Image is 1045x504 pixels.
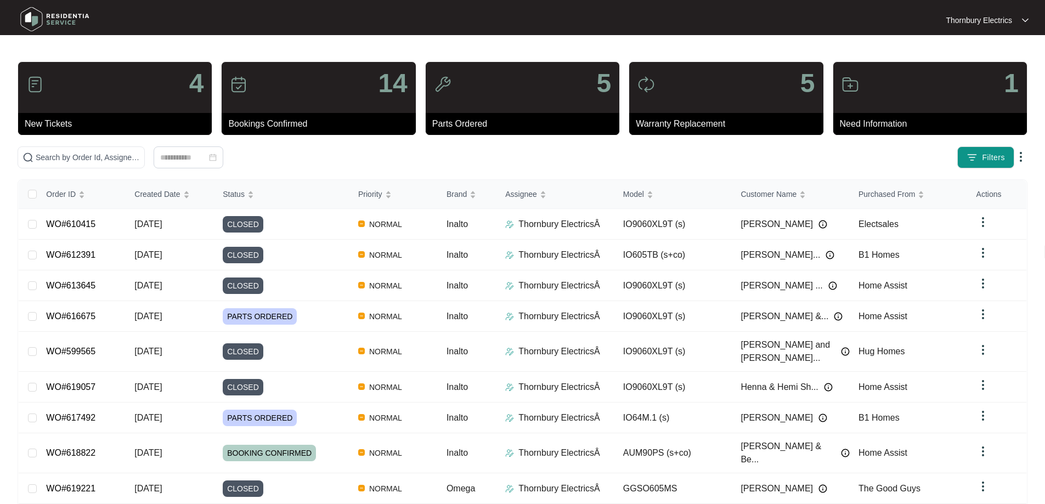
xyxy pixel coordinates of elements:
[505,484,514,493] img: Assigner Icon
[358,383,365,390] img: Vercel Logo
[976,480,990,493] img: dropdown arrow
[505,347,514,356] img: Assigner Icon
[358,348,365,354] img: Vercel Logo
[365,411,406,424] span: NORMAL
[365,345,406,358] span: NORMAL
[447,312,468,321] span: Inalto
[976,409,990,422] img: dropdown arrow
[828,281,837,290] img: Info icon
[623,188,644,200] span: Model
[223,343,263,360] span: CLOSED
[614,180,732,209] th: Model
[741,218,813,231] span: [PERSON_NAME]
[858,382,907,392] span: Home Assist
[349,180,438,209] th: Priority
[826,251,834,259] img: Info icon
[858,347,905,356] span: Hug Homes
[818,414,827,422] img: Info icon
[505,281,514,290] img: Assigner Icon
[741,440,835,466] span: [PERSON_NAME] & Be...
[46,382,95,392] a: WO#619057
[741,188,797,200] span: Customer Name
[365,381,406,394] span: NORMAL
[858,413,900,422] span: B1 Homes
[1004,70,1019,97] p: 1
[447,382,468,392] span: Inalto
[447,250,468,259] span: Inalto
[46,219,95,229] a: WO#610415
[518,482,600,495] p: Thornbury ElectricsÂ
[189,70,204,97] p: 4
[134,219,162,229] span: [DATE]
[25,117,212,131] p: New Tickets
[858,484,920,493] span: The Good Guys
[614,301,732,332] td: IO9060XL9T (s)
[957,146,1014,168] button: filter iconFilters
[518,310,600,323] p: Thornbury ElectricsÂ
[858,281,907,290] span: Home Assist
[505,383,514,392] img: Assigner Icon
[46,347,95,356] a: WO#599565
[46,188,76,200] span: Order ID
[16,3,93,36] img: residentia service logo
[858,188,915,200] span: Purchased From
[614,372,732,403] td: IO9060XL9T (s)
[518,381,600,394] p: Thornbury ElectricsÂ
[46,448,95,457] a: WO#618822
[358,485,365,491] img: Vercel Logo
[732,180,850,209] th: Customer Name
[518,248,600,262] p: Thornbury ElectricsÂ
[976,445,990,458] img: dropdown arrow
[614,270,732,301] td: IO9060XL9T (s)
[46,281,95,290] a: WO#613645
[741,338,835,365] span: [PERSON_NAME] and [PERSON_NAME]...
[134,347,162,356] span: [DATE]
[134,382,162,392] span: [DATE]
[614,473,732,504] td: GGSO605MS
[800,70,815,97] p: 5
[447,484,475,493] span: Omega
[505,188,537,200] span: Assignee
[614,332,732,372] td: IO9060XL9T (s)
[637,76,655,93] img: icon
[741,482,813,495] span: [PERSON_NAME]
[223,379,263,395] span: CLOSED
[818,220,827,229] img: Info icon
[741,248,820,262] span: [PERSON_NAME]...
[636,117,823,131] p: Warranty Replacement
[365,248,406,262] span: NORMAL
[46,484,95,493] a: WO#619221
[223,308,297,325] span: PARTS ORDERED
[447,448,468,457] span: Inalto
[850,180,968,209] th: Purchased From
[741,310,828,323] span: [PERSON_NAME] &...
[496,180,614,209] th: Assignee
[976,308,990,321] img: dropdown arrow
[223,247,263,263] span: CLOSED
[447,281,468,290] span: Inalto
[447,413,468,422] span: Inalto
[434,76,451,93] img: icon
[976,216,990,229] img: dropdown arrow
[358,414,365,421] img: Vercel Logo
[134,312,162,321] span: [DATE]
[614,240,732,270] td: IO605TB (s+co)
[841,347,850,356] img: Info icon
[614,209,732,240] td: IO9060XL9T (s)
[614,403,732,433] td: IO64M.1 (s)
[223,410,297,426] span: PARTS ORDERED
[1014,150,1027,163] img: dropdown arrow
[834,312,843,321] img: Info icon
[518,411,600,424] p: Thornbury ElectricsÂ
[223,480,263,497] span: CLOSED
[968,180,1026,209] th: Actions
[432,117,619,131] p: Parts Ordered
[358,251,365,258] img: Vercel Logo
[976,378,990,392] img: dropdown arrow
[36,151,140,163] input: Search by Order Id, Assignee Name, Customer Name, Brand and Model
[365,218,406,231] span: NORMAL
[223,216,263,233] span: CLOSED
[982,152,1005,163] span: Filters
[358,220,365,227] img: Vercel Logo
[518,279,600,292] p: Thornbury ElectricsÂ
